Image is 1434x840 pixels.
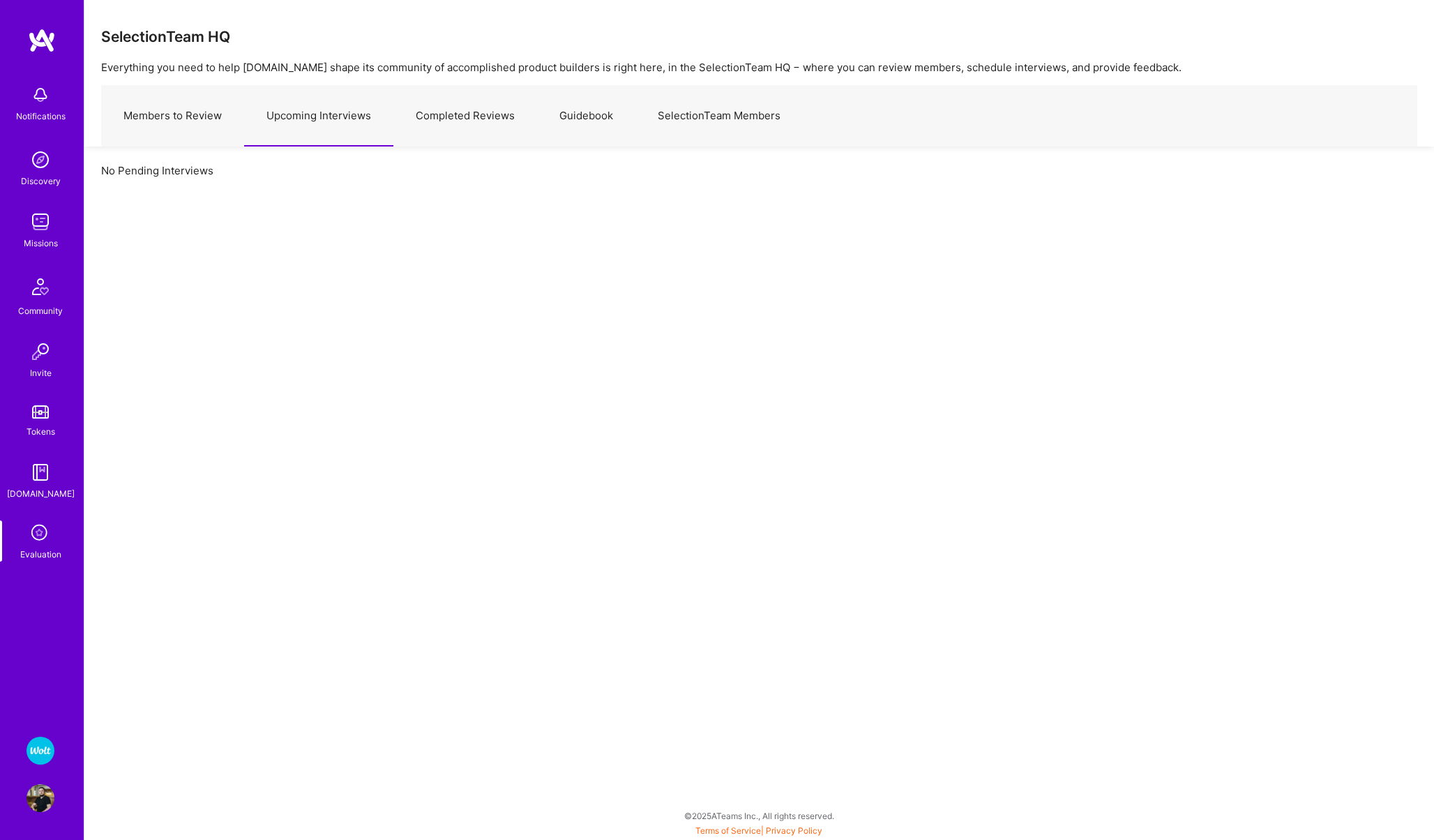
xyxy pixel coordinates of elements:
[32,405,49,419] img: tokens
[7,486,75,501] div: [DOMAIN_NAME]
[101,28,230,45] h3: SelectionTeam HQ
[28,28,56,53] img: logo
[695,825,822,836] span: |
[101,60,1417,75] p: Everything you need to help [DOMAIN_NAME] shape its community of accomplished product builders is...
[20,547,61,562] div: Evaluation
[84,147,1434,211] div: No Pending Interviews
[84,798,1434,833] div: © 2025 ATeams Inc., All rights reserved.
[30,366,52,380] div: Invite
[23,784,58,812] a: User Avatar
[27,737,54,765] img: Wolt - Fintech: Payments Expansion Team
[27,520,54,547] i: icon SelectionTeam
[695,825,761,836] a: Terms of Service
[393,86,537,147] a: Completed Reviews
[27,458,54,486] img: guide book
[101,86,244,147] a: Members to Review
[18,303,63,318] div: Community
[766,825,822,836] a: Privacy Policy
[27,81,54,109] img: bell
[244,86,393,147] a: Upcoming Interviews
[27,424,55,439] div: Tokens
[635,86,803,147] a: SelectionTeam Members
[24,236,58,250] div: Missions
[27,146,54,174] img: discovery
[24,270,57,303] img: Community
[21,174,61,188] div: Discovery
[27,208,54,236] img: teamwork
[27,338,54,366] img: Invite
[16,109,66,123] div: Notifications
[537,86,635,147] a: Guidebook
[23,737,58,765] a: Wolt - Fintech: Payments Expansion Team
[27,784,54,812] img: User Avatar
